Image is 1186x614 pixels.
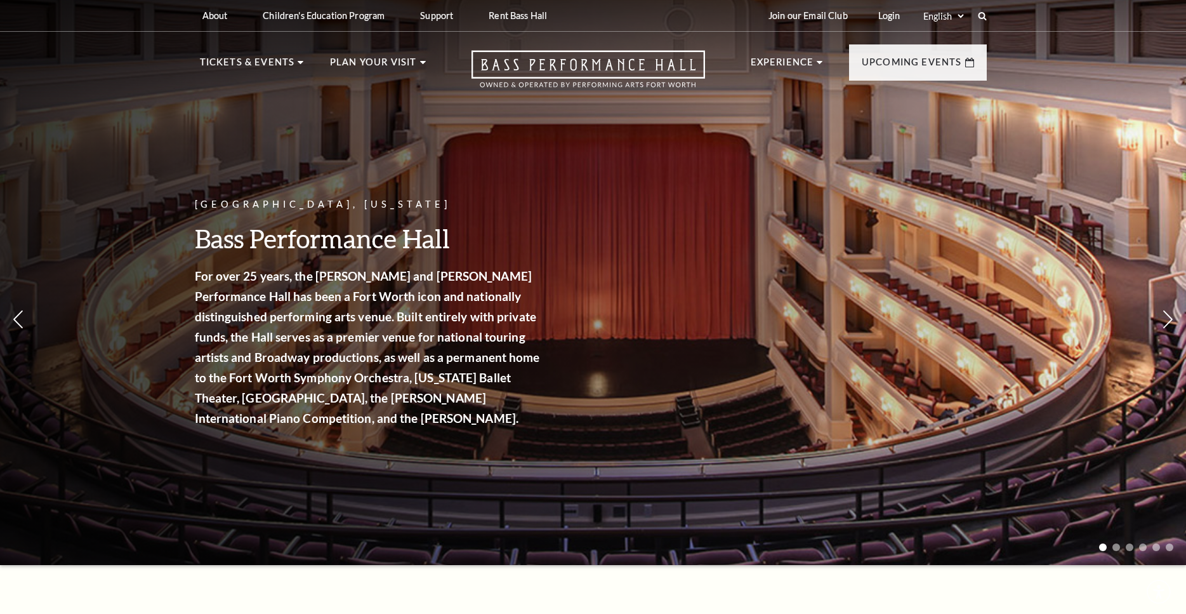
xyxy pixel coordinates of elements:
p: Experience [751,55,814,77]
strong: For over 25 years, the [PERSON_NAME] and [PERSON_NAME] Performance Hall has been a Fort Worth ico... [195,269,540,425]
p: Children's Education Program [263,10,385,21]
h3: Bass Performance Hall [195,222,544,255]
p: Plan Your Visit [330,55,417,77]
p: Support [420,10,453,21]
p: Upcoming Events [862,55,962,77]
p: About [202,10,228,21]
p: [GEOGRAPHIC_DATA], [US_STATE] [195,197,544,213]
p: Rent Bass Hall [489,10,547,21]
select: Select: [921,10,966,22]
p: Tickets & Events [200,55,295,77]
